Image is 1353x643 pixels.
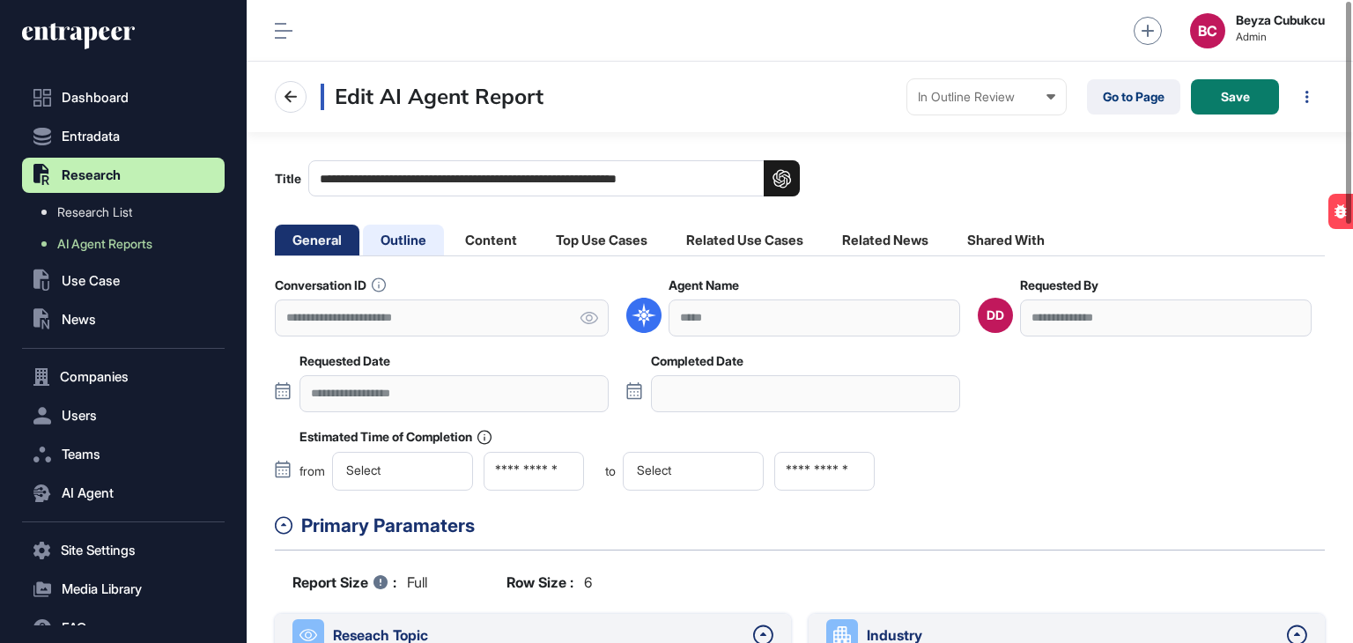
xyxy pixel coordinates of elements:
[299,430,492,445] label: Estimated Time of Completion
[22,533,225,568] button: Site Settings
[1236,31,1325,43] span: Admin
[538,225,665,255] li: Top Use Cases
[363,225,444,255] li: Outline
[321,84,543,110] h3: Edit AI Agent Report
[62,447,100,462] span: Teams
[299,354,390,368] label: Requested Date
[62,409,97,423] span: Users
[292,572,396,593] b: Report Size :
[31,228,225,260] a: AI Agent Reports
[605,465,616,477] span: to
[62,274,120,288] span: Use Case
[950,225,1062,255] li: Shared With
[1221,91,1250,103] span: Save
[1190,13,1225,48] button: BC
[22,119,225,154] button: Entradata
[57,237,152,251] span: AI Agent Reports
[637,462,671,477] span: Select
[62,313,96,327] span: News
[651,354,743,368] label: Completed Date
[22,158,225,193] button: Research
[22,437,225,472] button: Teams
[62,129,120,144] span: Entradata
[22,476,225,511] button: AI Agent
[299,465,325,477] span: from
[22,263,225,299] button: Use Case
[22,359,225,395] button: Companies
[1020,278,1098,292] label: Requested By
[669,278,739,292] label: Agent Name
[918,90,1055,104] div: In Outline Review
[31,196,225,228] a: Research List
[61,543,136,558] span: Site Settings
[824,225,946,255] li: Related News
[60,370,129,384] span: Companies
[292,572,427,593] div: full
[22,302,225,337] button: News
[506,572,573,593] b: Row Size :
[22,398,225,433] button: Users
[22,572,225,607] button: Media Library
[62,486,114,500] span: AI Agent
[62,91,129,105] span: Dashboard
[57,205,132,219] span: Research List
[447,225,535,255] li: Content
[22,80,225,115] a: Dashboard
[62,582,142,596] span: Media Library
[62,621,86,635] span: FAQ
[62,168,121,182] span: Research
[1087,79,1180,115] a: Go to Page
[301,512,1325,540] div: Primary Paramaters
[346,462,381,477] span: Select
[987,308,1004,322] div: DD
[506,572,592,593] div: 6
[308,160,800,196] input: Title
[275,160,800,196] label: Title
[275,225,359,255] li: General
[275,277,386,292] label: Conversation ID
[1236,13,1325,27] strong: Beyza Cubukcu
[1191,79,1279,115] button: Save
[669,225,821,255] li: Related Use Cases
